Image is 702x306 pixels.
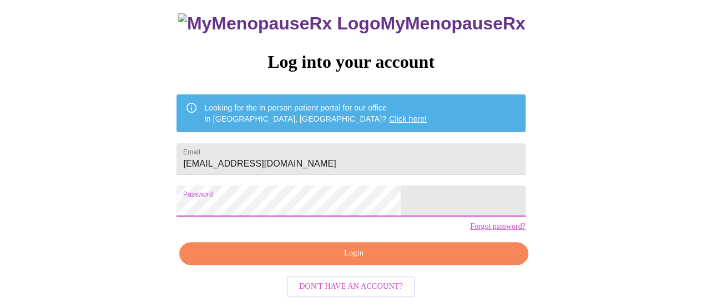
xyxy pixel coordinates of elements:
[178,13,526,34] h3: MyMenopauseRx
[192,247,515,260] span: Login
[299,280,403,294] span: Don't have an account?
[284,281,418,290] a: Don't have an account?
[470,222,526,231] a: Forgot password?
[204,98,427,129] div: Looking for the in person patient portal for our office in [GEOGRAPHIC_DATA], [GEOGRAPHIC_DATA]?
[179,242,528,265] button: Login
[176,52,525,72] h3: Log into your account
[287,276,415,298] button: Don't have an account?
[178,13,380,34] img: MyMenopauseRx Logo
[389,114,427,123] a: Click here!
